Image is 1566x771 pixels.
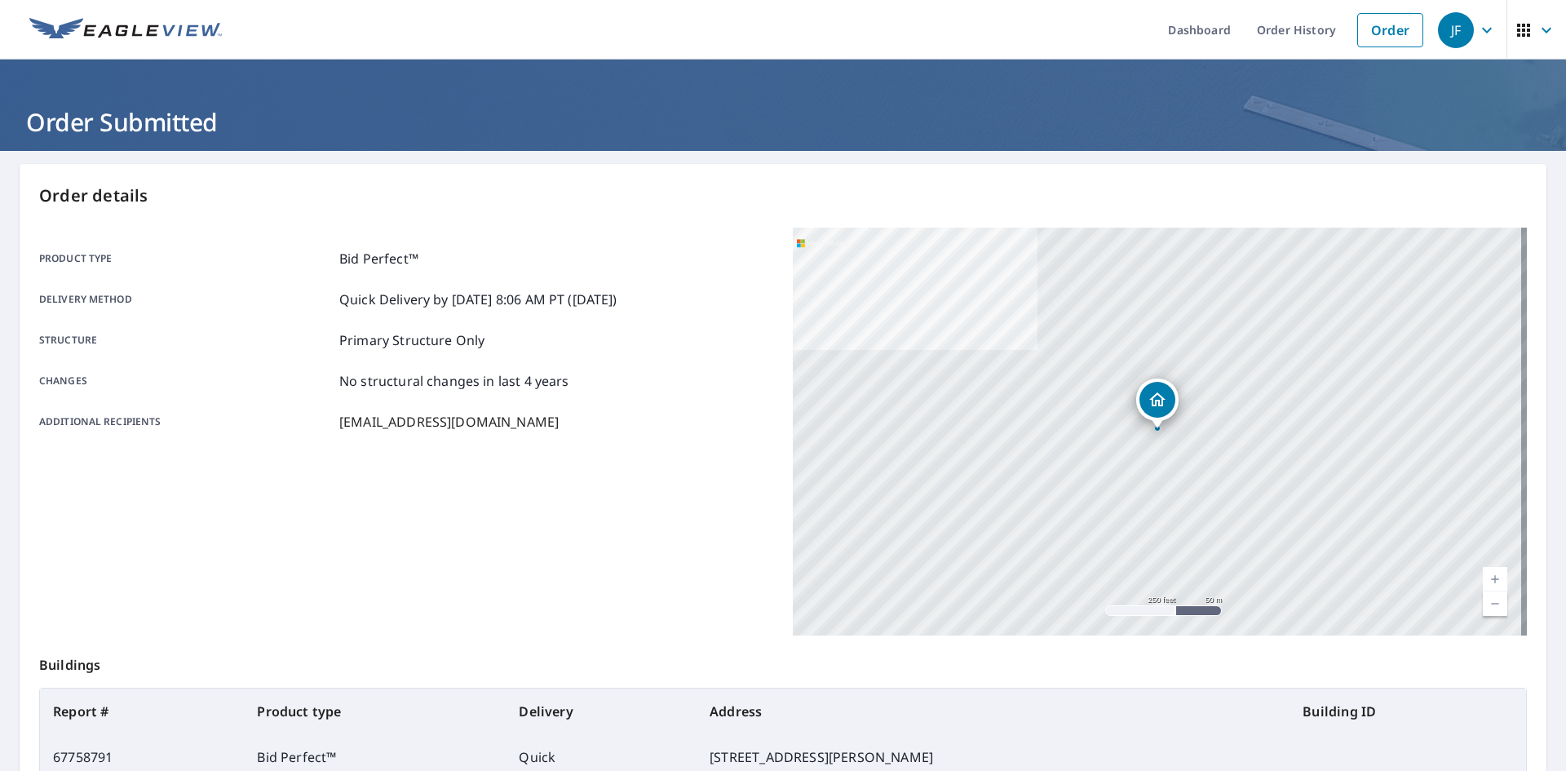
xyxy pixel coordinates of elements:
p: Primary Structure Only [339,330,484,350]
p: Changes [39,371,333,391]
th: Product type [244,689,506,734]
p: Product type [39,249,333,268]
p: [EMAIL_ADDRESS][DOMAIN_NAME] [339,412,559,432]
div: JF [1438,12,1474,48]
p: Buildings [39,636,1527,688]
p: Additional recipients [39,412,333,432]
p: Order details [39,184,1527,208]
th: Report # [40,689,244,734]
th: Address [697,689,1290,734]
p: Delivery method [39,290,333,309]
th: Delivery [506,689,697,734]
p: Quick Delivery by [DATE] 8:06 AM PT ([DATE]) [339,290,617,309]
img: EV Logo [29,18,222,42]
p: Bid Perfect™ [339,249,418,268]
a: Current Level 17, Zoom In [1483,567,1507,592]
a: Current Level 17, Zoom Out [1483,592,1507,616]
p: Structure [39,330,333,350]
a: Order [1357,13,1423,47]
th: Building ID [1290,689,1526,734]
h1: Order Submitted [20,105,1546,139]
p: No structural changes in last 4 years [339,371,569,391]
div: Dropped pin, building 1, Residential property, 30 Miller Dr Boonton, NJ 07005 [1136,379,1179,429]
